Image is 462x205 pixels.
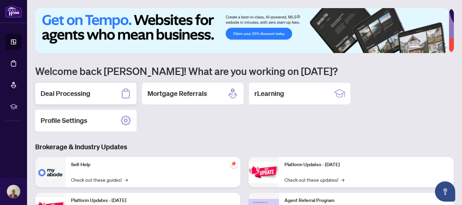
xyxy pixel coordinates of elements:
[35,65,454,77] h1: Welcome back [PERSON_NAME]! What are you working on [DATE]?
[41,116,87,125] h2: Profile Settings
[5,5,22,18] img: logo
[435,181,455,202] button: Open asap
[284,176,344,183] a: Check out these updates!→
[439,46,442,49] button: 5
[341,176,344,183] span: →
[41,89,90,98] h2: Deal Processing
[284,161,448,169] p: Platform Updates - [DATE]
[423,46,425,49] button: 2
[284,197,448,204] p: Agent Referral Program
[254,89,284,98] h2: rLearning
[71,176,128,183] a: Check out these guides!→
[35,157,66,187] img: Self-Help
[249,161,279,183] img: Platform Updates - June 23, 2025
[230,160,238,168] span: pushpin
[124,176,128,183] span: →
[434,46,436,49] button: 4
[71,197,235,204] p: Platform Updates - [DATE]
[147,89,207,98] h2: Mortgage Referrals
[35,142,454,152] h3: Brokerage & Industry Updates
[444,46,447,49] button: 6
[7,185,20,198] img: Profile Icon
[409,46,420,49] button: 1
[35,8,449,53] img: Slide 0
[71,161,235,169] p: Self-Help
[428,46,431,49] button: 3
